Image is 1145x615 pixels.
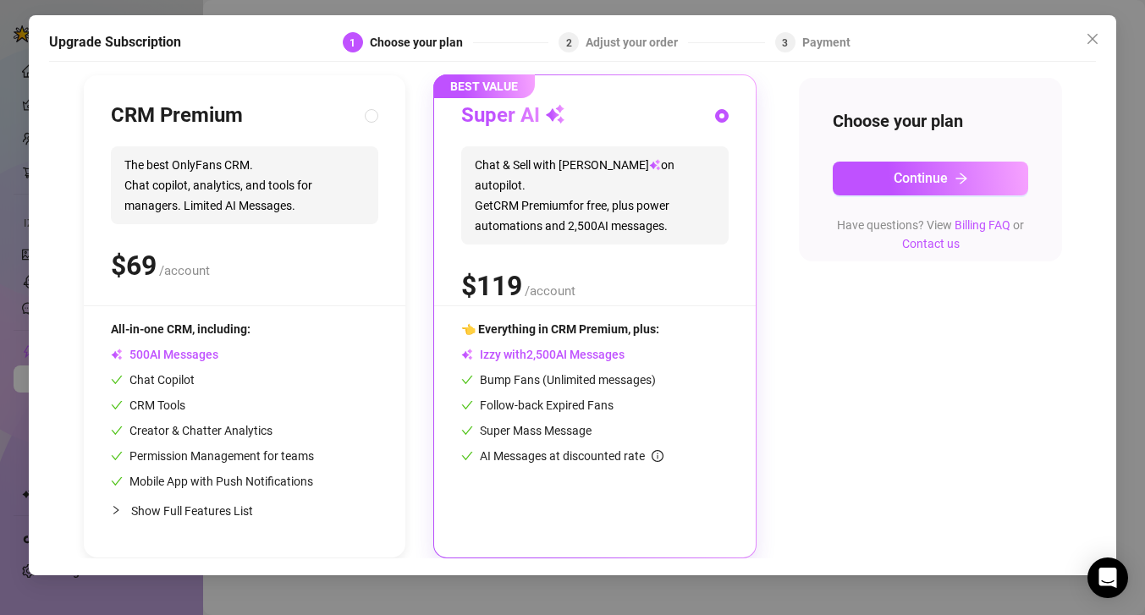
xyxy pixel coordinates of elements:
[461,373,656,387] span: Bump Fans (Unlimited messages)
[566,37,572,49] span: 2
[461,450,473,462] span: check
[461,146,729,244] span: Chat & Sell with [PERSON_NAME] on autopilot. Get CRM Premium for free, plus power automations and...
[461,399,473,411] span: check
[131,504,253,518] span: Show Full Features List
[1079,32,1106,46] span: Close
[461,398,614,412] span: Follow-back Expired Fans
[480,449,663,463] span: AI Messages at discounted rate
[111,399,123,411] span: check
[111,475,123,487] span: check
[1086,32,1099,46] span: close
[111,449,314,463] span: Permission Management for teams
[833,162,1028,195] button: Continuearrow-right
[782,37,788,49] span: 3
[652,450,663,462] span: info-circle
[1087,557,1128,598] div: Open Intercom Messenger
[955,172,968,185] span: arrow-right
[111,475,313,488] span: Mobile App with Push Notifications
[433,74,535,98] span: BEST VALUE
[837,218,1024,250] span: Have questions? View or
[833,109,1028,133] h4: Choose your plan
[461,425,473,437] span: check
[461,374,473,386] span: check
[461,348,625,361] span: Izzy with AI Messages
[111,505,121,515] span: collapsed
[111,348,218,361] span: AI Messages
[902,237,960,250] a: Contact us
[955,218,1010,232] a: Billing FAQ
[370,32,473,52] div: Choose your plan
[111,373,195,387] span: Chat Copilot
[461,424,592,437] span: Super Mass Message
[111,425,123,437] span: check
[461,322,659,336] span: 👈 Everything in CRM Premium, plus:
[111,491,378,530] div: Show Full Features List
[111,322,250,336] span: All-in-one CRM, including:
[461,270,522,302] span: $
[586,32,688,52] div: Adjust your order
[111,146,378,224] span: The best OnlyFans CRM. Chat copilot, analytics, and tools for managers. Limited AI Messages.
[1079,25,1106,52] button: Close
[525,283,575,299] span: /account
[461,102,565,129] h3: Super AI
[111,250,157,282] span: $
[350,37,355,49] span: 1
[159,263,210,278] span: /account
[111,374,123,386] span: check
[49,32,181,52] h5: Upgrade Subscription
[894,170,948,186] span: Continue
[111,450,123,462] span: check
[111,424,272,437] span: Creator & Chatter Analytics
[111,398,185,412] span: CRM Tools
[111,102,243,129] h3: CRM Premium
[802,32,850,52] div: Payment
